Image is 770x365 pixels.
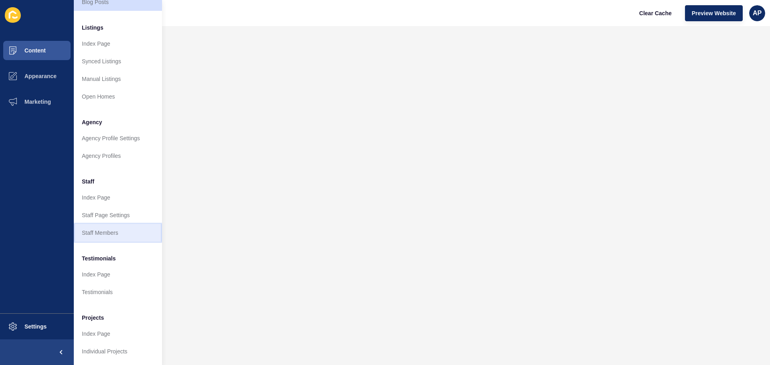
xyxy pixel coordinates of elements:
span: Clear Cache [639,9,672,17]
a: Index Page [74,35,162,52]
a: Staff Members [74,224,162,242]
button: Preview Website [685,5,743,21]
span: Staff [82,177,94,186]
span: Agency [82,118,102,126]
span: Preview Website [692,9,736,17]
a: Staff Page Settings [74,206,162,224]
a: Index Page [74,189,162,206]
a: Synced Listings [74,52,162,70]
span: Testimonials [82,254,116,262]
span: AP [753,9,762,17]
a: Testimonials [74,283,162,301]
span: Listings [82,24,103,32]
a: Individual Projects [74,343,162,360]
a: Open Homes [74,88,162,105]
a: Index Page [74,266,162,283]
a: Agency Profiles [74,147,162,165]
span: Projects [82,314,104,322]
a: Agency Profile Settings [74,129,162,147]
a: Manual Listings [74,70,162,88]
a: Index Page [74,325,162,343]
button: Clear Cache [632,5,679,21]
